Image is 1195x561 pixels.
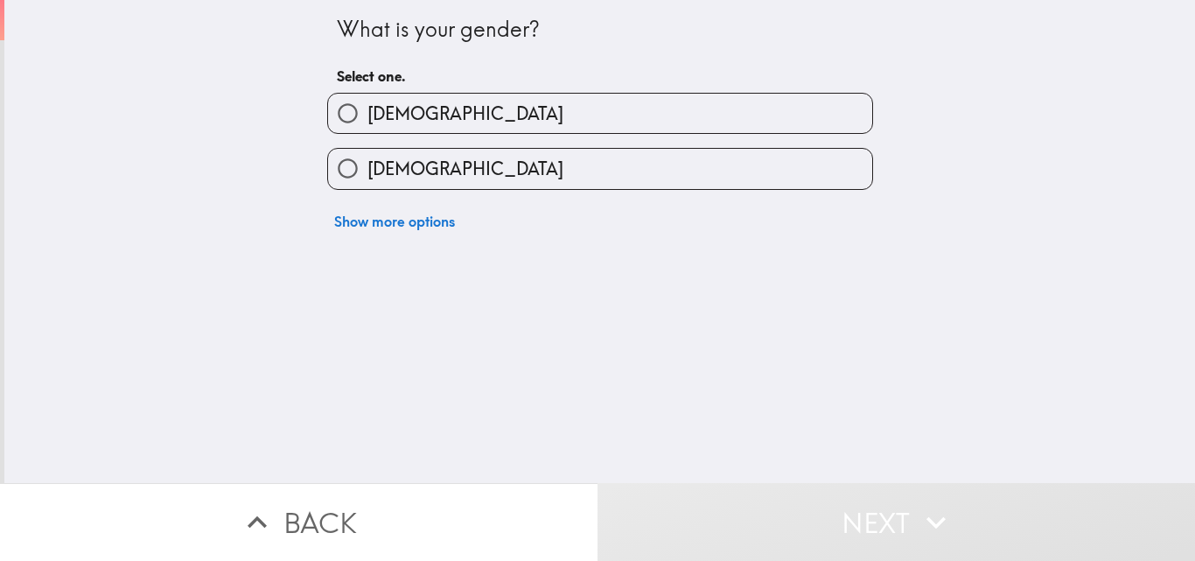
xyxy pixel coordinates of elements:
[328,149,872,188] button: [DEMOGRAPHIC_DATA]
[367,102,563,126] span: [DEMOGRAPHIC_DATA]
[327,204,462,239] button: Show more options
[367,157,563,181] span: [DEMOGRAPHIC_DATA]
[597,483,1195,561] button: Next
[337,15,863,45] div: What is your gender?
[337,67,863,86] h6: Select one.
[328,94,872,133] button: [DEMOGRAPHIC_DATA]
